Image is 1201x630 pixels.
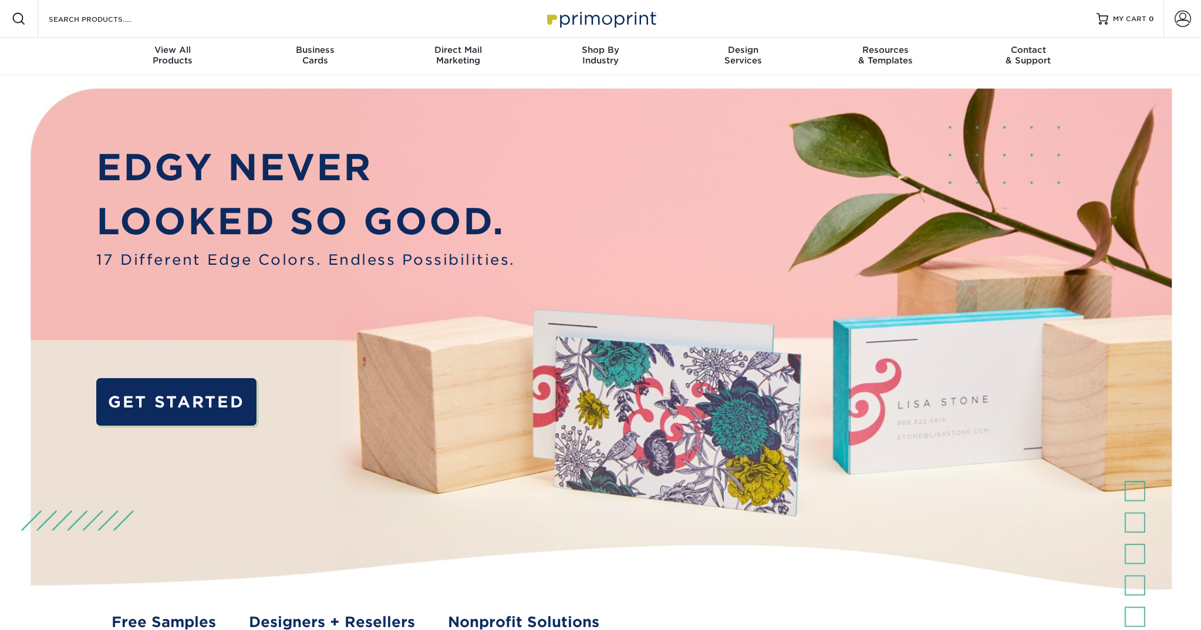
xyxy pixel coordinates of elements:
[814,45,957,55] span: Resources
[1113,14,1146,24] span: MY CART
[102,45,244,66] div: Products
[244,45,387,55] span: Business
[529,38,672,75] a: Shop ByIndustry
[244,38,387,75] a: BusinessCards
[957,38,1099,75] a: Contact& Support
[529,45,672,55] span: Shop By
[96,378,257,426] a: GET STARTED
[529,45,672,66] div: Industry
[957,45,1099,66] div: & Support
[102,38,244,75] a: View AllProducts
[672,45,814,66] div: Services
[96,249,515,271] span: 17 Different Edge Colors. Endless Possibilities.
[542,6,659,31] img: Primoprint
[48,12,162,26] input: SEARCH PRODUCTS.....
[814,45,957,66] div: & Templates
[814,38,957,75] a: Resources& Templates
[96,140,515,194] p: EDGY NEVER
[102,45,244,55] span: View All
[672,45,814,55] span: Design
[1149,15,1154,23] span: 0
[96,194,515,248] p: LOOKED SO GOOD.
[387,45,529,66] div: Marketing
[387,38,529,75] a: Direct MailMarketing
[957,45,1099,55] span: Contact
[672,38,814,75] a: DesignServices
[387,45,529,55] span: Direct Mail
[244,45,387,66] div: Cards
